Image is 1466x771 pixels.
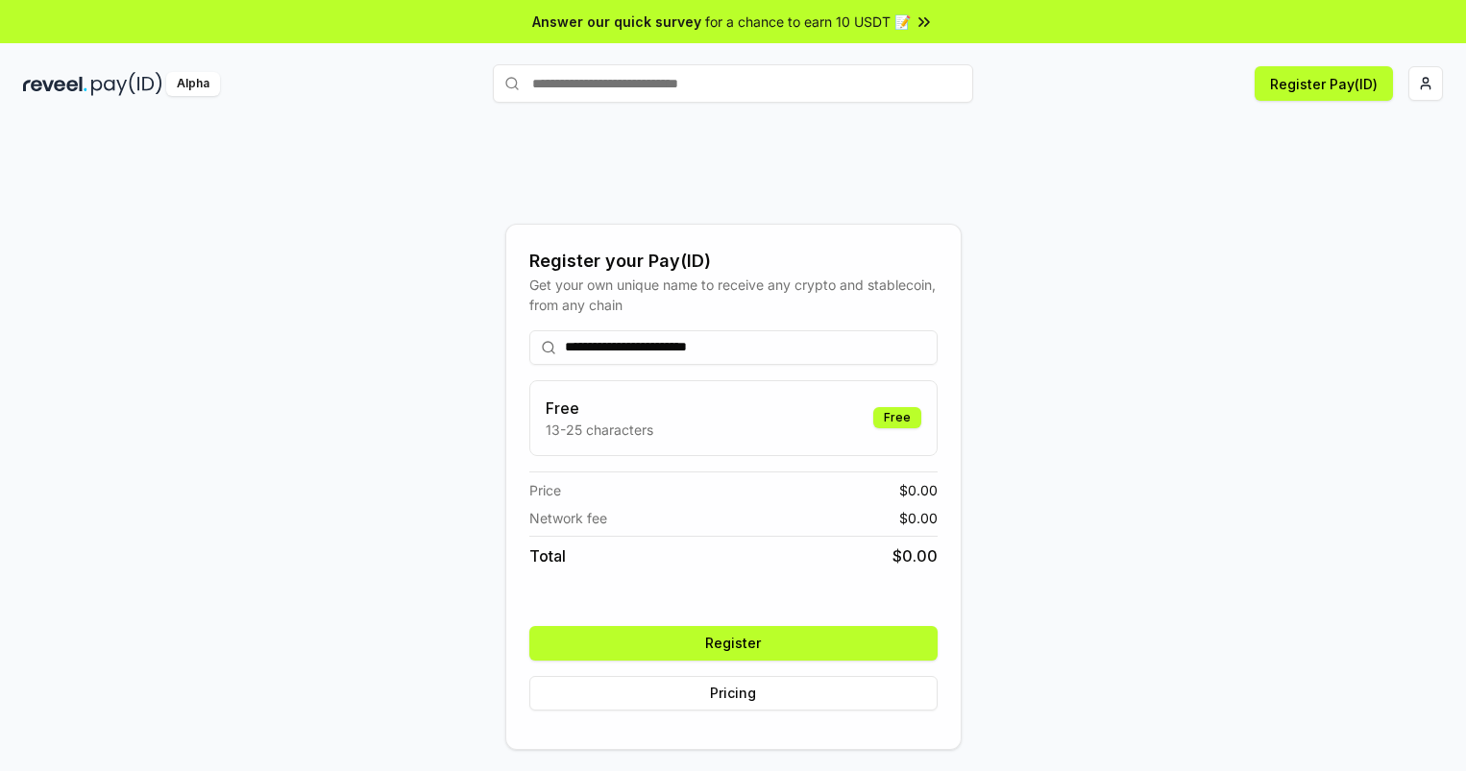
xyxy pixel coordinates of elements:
[91,72,162,96] img: pay_id
[1255,66,1393,101] button: Register Pay(ID)
[705,12,911,32] span: for a chance to earn 10 USDT 📝
[546,397,653,420] h3: Free
[529,676,938,711] button: Pricing
[529,508,607,528] span: Network fee
[899,480,938,500] span: $ 0.00
[529,544,566,567] span: Total
[892,544,938,567] span: $ 0.00
[529,248,938,275] div: Register your Pay(ID)
[529,275,938,315] div: Get your own unique name to receive any crypto and stablecoin, from any chain
[532,12,701,32] span: Answer our quick survey
[873,407,921,428] div: Free
[529,626,938,661] button: Register
[529,480,561,500] span: Price
[546,420,653,440] p: 13-25 characters
[23,72,87,96] img: reveel_dark
[899,508,938,528] span: $ 0.00
[166,72,220,96] div: Alpha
